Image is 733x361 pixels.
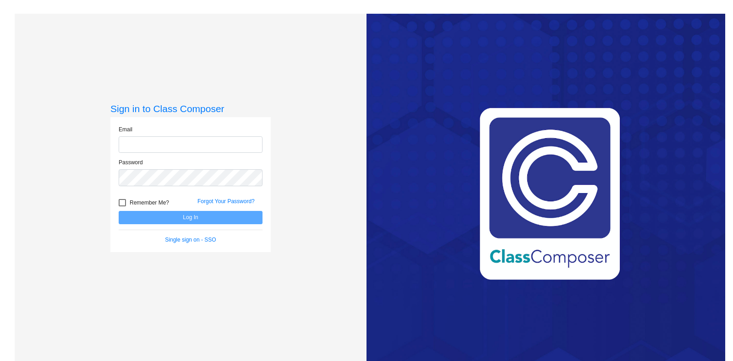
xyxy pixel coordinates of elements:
a: Forgot Your Password? [197,198,255,205]
label: Password [119,158,143,167]
button: Log In [119,211,263,224]
span: Remember Me? [130,197,169,208]
label: Email [119,125,132,134]
h3: Sign in to Class Composer [110,103,271,114]
a: Single sign on - SSO [165,237,216,243]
